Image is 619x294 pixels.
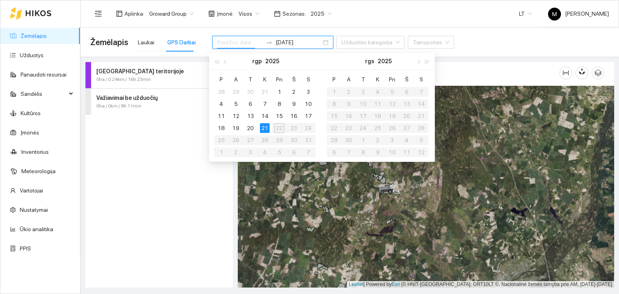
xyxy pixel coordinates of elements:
th: T [243,73,258,86]
span: Žemėlapis [90,36,128,49]
div: 12 [231,111,241,121]
div: 5 [231,99,241,109]
div: 16 [289,111,299,121]
a: Įmonės [21,129,39,136]
th: Š [399,73,414,86]
td: 2025-08-12 [228,110,243,122]
th: Š [287,73,301,86]
div: 1 [274,87,284,97]
div: | Powered by © HNIT-[GEOGRAPHIC_DATA]; ORT10LT ©, Nacionalinė žemės tarnyba prie AM, [DATE]-[DATE] [347,281,614,288]
div: Važiavimai be užduočių0ha / 0km / 8h 11mineye-invisible [85,89,233,115]
span: Visos [239,8,260,20]
button: column-width [559,66,572,79]
span: M [552,8,557,21]
span: calendar [274,10,280,17]
span: shop [208,10,215,17]
th: S [301,73,316,86]
td: 2025-08-20 [243,122,258,134]
div: 14 [260,111,270,121]
span: Įmonė : [217,9,234,18]
a: Meteorologija [21,168,56,174]
button: 2025 [378,53,392,69]
a: Užduotys [20,52,44,58]
span: layout [116,10,123,17]
div: 20 [245,123,255,133]
div: [GEOGRAPHIC_DATA] teritorijoje0ha / 0.24km / 16h 23mineye-invisible [85,62,233,88]
th: Pn [272,73,287,86]
span: LT [519,8,532,20]
th: T [356,73,370,86]
span: Sandėlis [21,86,66,102]
a: Inventorius [21,149,49,155]
th: K [370,73,385,86]
input: Pradžios data [217,38,263,47]
td: 2025-08-15 [272,110,287,122]
a: Panaudoti resursai [21,71,66,78]
td: 2025-08-13 [243,110,258,122]
button: rgp [252,53,262,69]
td: 2025-08-17 [301,110,316,122]
strong: [GEOGRAPHIC_DATA] teritorijoje [96,68,184,75]
td: 2025-08-10 [301,98,316,110]
div: 18 [216,123,226,133]
a: Kultūros [21,110,41,116]
span: Sezonas : [282,9,306,18]
strong: Važiavimai be užduočių [96,95,158,101]
div: 13 [245,111,255,121]
td: 2025-08-08 [272,98,287,110]
div: 15 [274,111,284,121]
div: 19 [231,123,241,133]
td: 2025-08-07 [258,98,272,110]
span: swap-right [266,39,272,46]
div: 3 [303,87,313,97]
div: 30 [245,87,255,97]
td: 2025-07-28 [214,86,228,98]
td: 2025-08-04 [214,98,228,110]
div: Laukai [138,38,154,47]
td: 2025-08-11 [214,110,228,122]
a: Esri [392,282,400,287]
th: K [258,73,272,86]
th: Pn [385,73,399,86]
span: to [266,39,272,46]
a: PPIS [20,245,31,252]
button: 2025 [265,53,279,69]
div: 28 [216,87,226,97]
div: 2 [289,87,299,97]
div: GPS Darbai [167,38,196,47]
td: 2025-08-03 [301,86,316,98]
a: Žemėlapis [21,33,47,39]
div: 11 [216,111,226,121]
td: 2025-07-31 [258,86,272,98]
th: S [414,73,428,86]
span: 0ha / 0km / 8h 11min [96,102,141,110]
td: 2025-08-19 [228,122,243,134]
td: 2025-08-18 [214,122,228,134]
td: 2025-08-01 [272,86,287,98]
a: Ūkio analitika [20,226,53,232]
td: 2025-08-14 [258,110,272,122]
a: Leaflet [349,282,364,287]
td: 2025-07-29 [228,86,243,98]
div: 6 [245,99,255,109]
th: P [214,73,228,86]
span: menu-fold [95,10,102,17]
div: 8 [274,99,284,109]
span: [PERSON_NAME] [548,10,609,17]
th: A [341,73,356,86]
div: 29 [231,87,241,97]
div: 4 [216,99,226,109]
button: rgs [365,53,374,69]
div: 17 [303,111,313,121]
span: | [401,282,403,287]
div: 7 [260,99,270,109]
div: 10 [303,99,313,109]
td: 2025-08-06 [243,98,258,110]
input: Pabaigos data [276,38,321,47]
td: 2025-08-05 [228,98,243,110]
a: Vartotojai [20,187,43,194]
div: 21 [260,123,270,133]
span: 2025 [311,8,332,20]
td: 2025-07-30 [243,86,258,98]
span: Aplinka : [125,9,144,18]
